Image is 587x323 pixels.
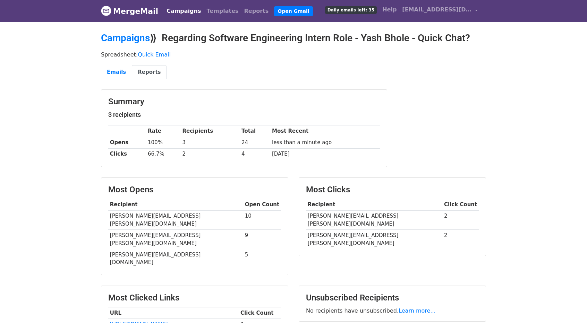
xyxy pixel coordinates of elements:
td: 2 [181,148,240,160]
a: Campaigns [164,4,204,18]
td: [DATE] [270,148,380,160]
p: No recipients have unsubscribed. [306,307,479,314]
td: 2 [442,230,479,249]
td: 24 [240,137,270,148]
th: Recipient [108,199,243,210]
td: [PERSON_NAME][EMAIL_ADDRESS][PERSON_NAME][DOMAIN_NAME] [306,210,442,230]
img: MergeMail logo [101,6,111,16]
a: Templates [204,4,241,18]
td: 3 [181,137,240,148]
td: less than a minute ago [270,137,380,148]
a: Reports [132,65,167,79]
th: Recipient [306,199,442,210]
span: [EMAIL_ADDRESS][DOMAIN_NAME] [402,6,471,14]
h2: ⟫ Regarding Software Engineering Intern Role - Yash Bhole - Quick Chat? [101,32,486,44]
h3: Most Clicks [306,185,479,195]
a: Emails [101,65,132,79]
th: Opens [108,137,146,148]
td: [PERSON_NAME][EMAIL_ADDRESS][DOMAIN_NAME] [108,249,243,268]
h3: Unsubscribed Recipients [306,293,479,303]
td: 66.7% [146,148,180,160]
a: Open Gmail [274,6,313,16]
td: 4 [240,148,270,160]
td: 100% [146,137,180,148]
a: Quick Email [138,51,171,58]
a: Help [380,3,399,17]
th: Total [240,125,270,137]
h3: Summary [108,97,380,107]
th: Click Count [239,307,281,319]
td: 5 [243,249,281,268]
th: Open Count [243,199,281,210]
th: Most Recent [270,125,380,137]
td: [PERSON_NAME][EMAIL_ADDRESS][PERSON_NAME][DOMAIN_NAME] [108,230,243,249]
td: 9 [243,230,281,249]
td: 2 [442,210,479,230]
h3: Most Opens [108,185,281,195]
a: MergeMail [101,4,158,18]
td: [PERSON_NAME][EMAIL_ADDRESS][PERSON_NAME][DOMAIN_NAME] [108,210,243,230]
a: Campaigns [101,32,150,44]
h3: Most Clicked Links [108,293,281,303]
th: Rate [146,125,180,137]
th: Click Count [442,199,479,210]
th: Recipients [181,125,240,137]
td: 10 [243,210,281,230]
a: Learn more... [399,307,436,314]
h5: 3 recipients [108,111,380,119]
a: Daily emails left: 35 [322,3,380,17]
a: Reports [241,4,272,18]
p: Spreadsheet: [101,51,486,58]
a: [EMAIL_ADDRESS][DOMAIN_NAME] [399,3,480,19]
th: URL [108,307,239,319]
span: Daily emails left: 35 [325,6,377,14]
th: Clicks [108,148,146,160]
td: [PERSON_NAME][EMAIL_ADDRESS][PERSON_NAME][DOMAIN_NAME] [306,230,442,249]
